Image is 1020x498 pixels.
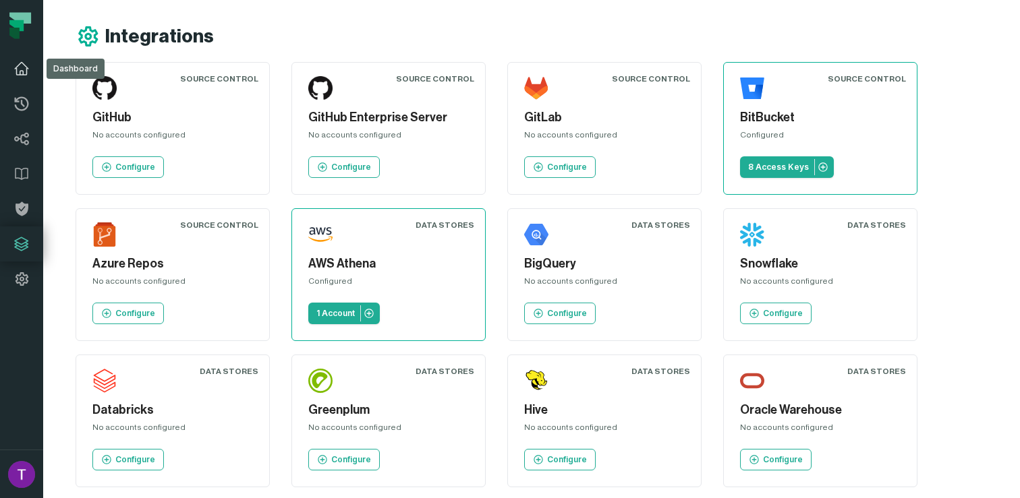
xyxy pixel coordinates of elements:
[92,255,253,273] h5: Azure Repos
[92,303,164,324] a: Configure
[308,449,380,470] a: Configure
[115,308,155,319] p: Configure
[308,129,469,146] div: No accounts configured
[308,422,469,438] div: No accounts configured
[524,76,548,100] img: GitLab
[308,222,333,247] img: AWS Athena
[8,461,35,488] img: avatar of Tal Tilayov
[847,366,906,377] div: Data Stores
[524,222,548,247] img: BigQuery
[631,220,690,230] div: Data Stores
[200,366,258,377] div: Data Stores
[92,449,164,470] a: Configure
[828,73,906,84] div: Source Control
[92,401,253,419] h5: Databricks
[92,222,117,247] img: Azure Repos
[308,108,469,127] h5: GitHub Enterprise Server
[396,73,474,84] div: Source Control
[92,76,117,100] img: GitHub
[740,422,901,438] div: No accounts configured
[740,108,901,127] h5: BitBucket
[180,73,258,84] div: Source Control
[763,308,803,319] p: Configure
[524,369,548,393] img: Hive
[47,59,105,79] div: Dashboard
[308,276,469,292] div: Configured
[547,454,587,465] p: Configure
[331,162,371,173] p: Configure
[92,129,253,146] div: No accounts configured
[847,220,906,230] div: Data Stores
[748,162,809,173] p: 8 Access Keys
[524,422,685,438] div: No accounts configured
[740,255,901,273] h5: Snowflake
[740,401,901,419] h5: Oracle Warehouse
[524,276,685,292] div: No accounts configured
[416,220,474,230] div: Data Stores
[740,276,901,292] div: No accounts configured
[524,255,685,273] h5: BigQuery
[740,129,901,146] div: Configured
[308,156,380,178] a: Configure
[740,303,812,324] a: Configure
[740,222,764,247] img: Snowflake
[547,308,587,319] p: Configure
[105,25,214,49] h1: Integrations
[92,276,253,292] div: No accounts configured
[740,449,812,470] a: Configure
[308,303,380,324] a: 1 Account
[331,454,371,465] p: Configure
[115,162,155,173] p: Configure
[524,108,685,127] h5: GitLab
[524,156,596,178] a: Configure
[763,454,803,465] p: Configure
[631,366,690,377] div: Data Stores
[115,454,155,465] p: Configure
[524,401,685,419] h5: Hive
[92,369,117,393] img: Databricks
[524,303,596,324] a: Configure
[92,108,253,127] h5: GitHub
[308,369,333,393] img: Greenplum
[416,366,474,377] div: Data Stores
[740,76,764,100] img: BitBucket
[92,156,164,178] a: Configure
[308,76,333,100] img: GitHub Enterprise Server
[612,73,690,84] div: Source Control
[547,162,587,173] p: Configure
[524,129,685,146] div: No accounts configured
[740,369,764,393] img: Oracle Warehouse
[316,308,355,319] p: 1 Account
[308,255,469,273] h5: AWS Athena
[524,449,596,470] a: Configure
[740,156,834,178] a: 8 Access Keys
[308,401,469,419] h5: Greenplum
[180,220,258,230] div: Source Control
[92,422,253,438] div: No accounts configured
